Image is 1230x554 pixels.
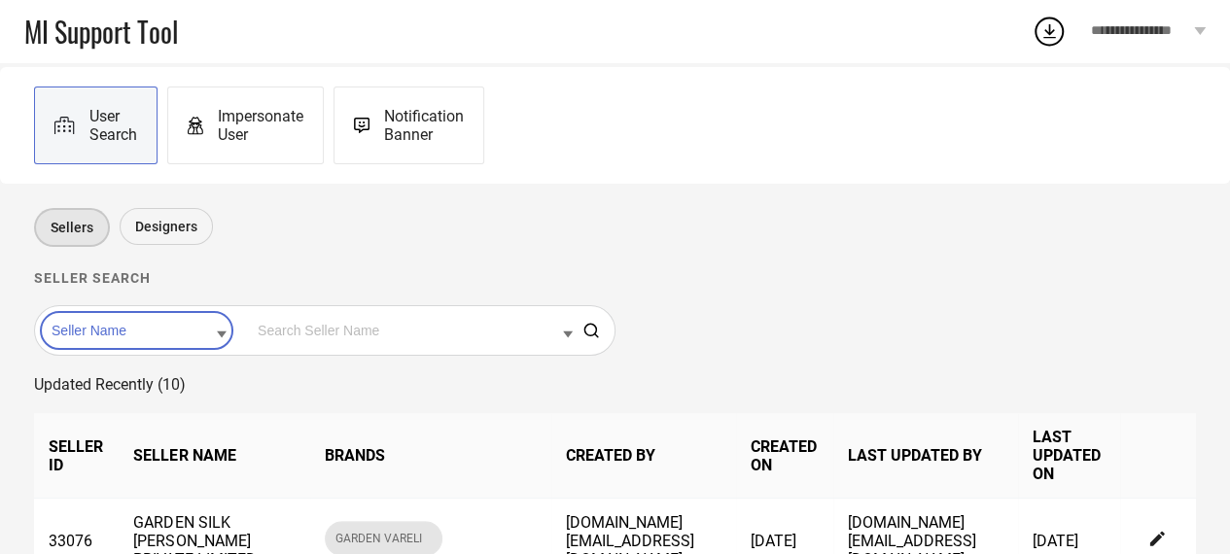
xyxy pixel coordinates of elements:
th: LAST UPDATED ON [1018,413,1120,499]
div: Open download list [1032,14,1067,49]
th: BRANDS [310,413,551,499]
div: Edit [1149,531,1167,552]
th: SELLER NAME [119,413,310,499]
th: LAST UPDATED BY [833,413,1018,499]
span: GARDEN VARELI [335,532,432,545]
span: Designers [135,219,197,234]
span: User Search [89,107,137,144]
th: CREATED BY [551,413,736,499]
th: CREATED ON [736,413,833,499]
th: SELLER ID [34,413,119,499]
span: Notification Banner [384,107,464,144]
span: Impersonate User [218,107,303,144]
span: MI Support Tool [24,12,178,52]
span: Updated Recently (10) [34,375,186,394]
span: Sellers [51,220,93,235]
input: Search Seller Name [253,318,573,343]
h1: Seller search [34,270,1196,286]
